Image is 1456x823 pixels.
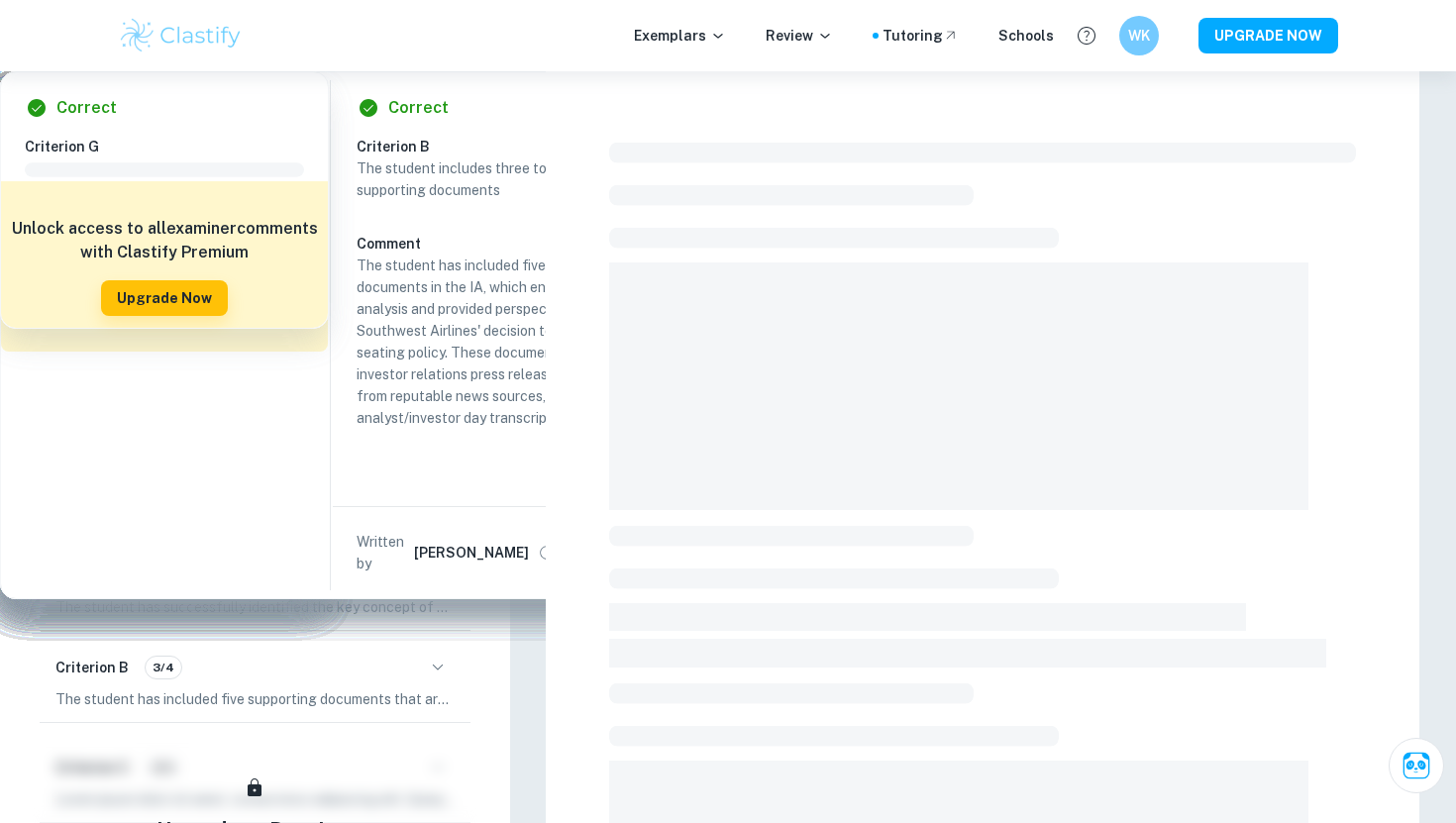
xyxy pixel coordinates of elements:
a: Schools [998,25,1054,47]
h6: Criterion B [357,136,652,157]
p: Review [766,25,833,47]
p: The student has included five supporting documents in the IA, which enhanced the analysis and pro... [357,255,636,429]
p: Exemplars [634,25,726,47]
h6: Correct [56,96,117,120]
h6: Unlock access to all examiner comments with Clastify Premium [11,217,318,264]
button: Ask Clai [1389,738,1444,793]
button: Upgrade Now [101,280,228,316]
h6: Comment [357,233,636,255]
p: The student has included five supporting documents that are contemporary, published within the la... [55,688,455,710]
p: The student includes three to five supporting documents [357,157,636,201]
button: UPGRADE NOW [1198,18,1338,53]
h6: Correct [388,96,449,120]
a: Tutoring [883,25,959,47]
h6: WK [1128,25,1151,47]
h6: Criterion G [25,136,320,157]
span: 3/4 [146,659,181,676]
h6: [PERSON_NAME] [414,542,529,564]
button: WK [1119,16,1159,55]
button: View full profile [533,539,561,566]
button: Help and Feedback [1070,19,1103,52]
img: Clastify logo [118,16,244,55]
p: The student has successfully identified the key concept of change in their IA, focusing on Southw... [55,596,455,618]
p: Written by [357,531,410,574]
h6: Criterion B [55,657,129,678]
